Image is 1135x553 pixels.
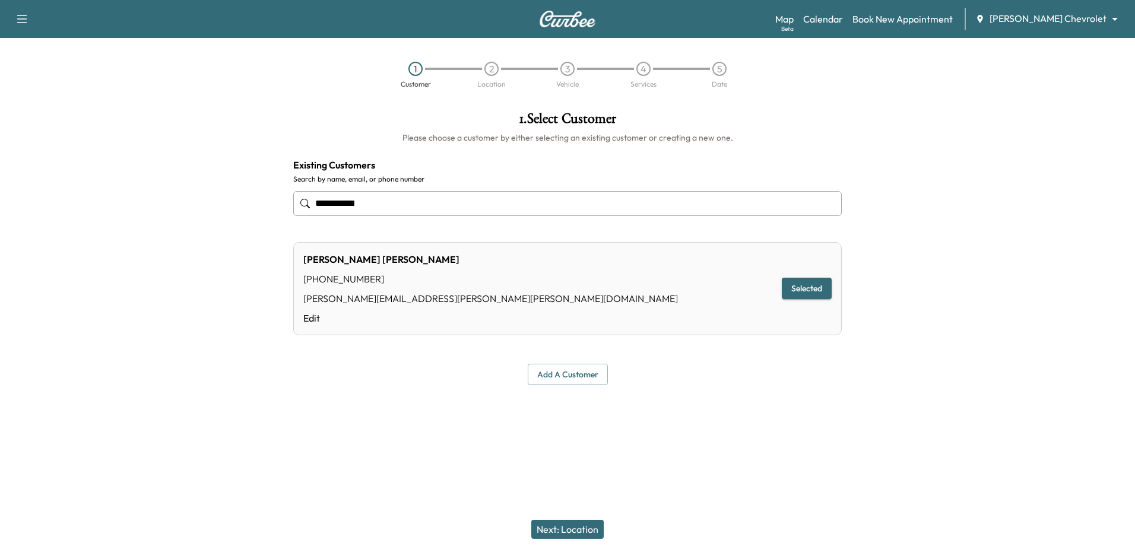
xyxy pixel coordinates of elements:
label: Search by name, email, or phone number [293,174,842,184]
h1: 1 . Select Customer [293,112,842,132]
div: 4 [636,62,651,76]
a: Book New Appointment [852,12,953,26]
span: [PERSON_NAME] Chevrolet [990,12,1107,26]
div: [PERSON_NAME][EMAIL_ADDRESS][PERSON_NAME][PERSON_NAME][DOMAIN_NAME] [303,291,678,306]
img: Curbee Logo [539,11,596,27]
a: Calendar [803,12,843,26]
div: 2 [484,62,499,76]
div: Customer [401,81,431,88]
h6: Please choose a customer by either selecting an existing customer or creating a new one. [293,132,842,144]
div: Beta [781,24,794,33]
div: Location [477,81,506,88]
h4: Existing Customers [293,158,842,172]
div: 5 [712,62,727,76]
button: Next: Location [531,520,604,539]
div: Date [712,81,727,88]
button: Selected [782,278,832,300]
div: 1 [408,62,423,76]
div: [PHONE_NUMBER] [303,272,678,286]
div: Vehicle [556,81,579,88]
div: Services [630,81,657,88]
a: MapBeta [775,12,794,26]
button: Add a customer [528,364,608,386]
a: Edit [303,311,678,325]
div: [PERSON_NAME] [PERSON_NAME] [303,252,678,266]
div: 3 [560,62,575,76]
